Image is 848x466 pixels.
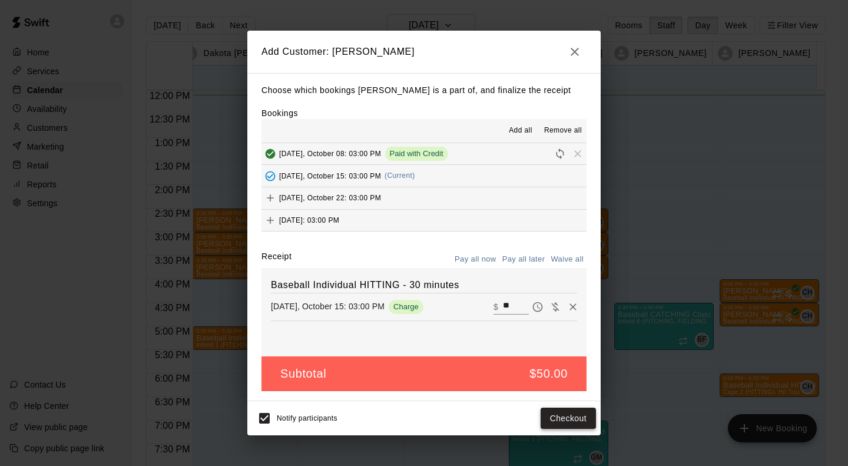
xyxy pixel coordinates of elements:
[541,408,596,429] button: Checkout
[271,277,577,293] h6: Baseball Individual HITTING - 30 minutes
[389,302,423,311] span: Charge
[261,145,279,163] button: Added & Paid
[279,216,339,224] span: [DATE]: 03:00 PM
[564,298,582,316] button: Remove
[277,414,337,422] span: Notify participants
[569,148,587,157] span: Remove
[499,250,548,269] button: Pay all later
[551,148,569,157] span: Reschedule
[261,83,587,98] p: Choose which bookings [PERSON_NAME] is a part of, and finalize the receipt
[385,149,448,158] span: Paid with Credit
[261,167,279,185] button: Added - Collect Payment
[279,194,381,202] span: [DATE], October 22: 03:00 PM
[279,149,381,157] span: [DATE], October 08: 03:00 PM
[261,215,279,224] span: Add
[261,165,587,187] button: Added - Collect Payment[DATE], October 15: 03:00 PM(Current)
[271,300,385,312] p: [DATE], October 15: 03:00 PM
[279,171,381,180] span: [DATE], October 15: 03:00 PM
[544,125,582,137] span: Remove all
[261,210,587,232] button: Add[DATE]: 03:00 PM
[493,301,498,313] p: $
[548,250,587,269] button: Waive all
[529,366,568,382] h5: $50.00
[247,31,601,73] h2: Add Customer: [PERSON_NAME]
[509,125,532,137] span: Add all
[261,143,587,165] button: Added & Paid[DATE], October 08: 03:00 PMPaid with CreditRescheduleRemove
[261,193,279,202] span: Add
[529,301,546,311] span: Pay later
[452,250,499,269] button: Pay all now
[385,171,415,180] span: (Current)
[539,121,587,140] button: Remove all
[261,250,291,269] label: Receipt
[261,108,298,118] label: Bookings
[546,301,564,311] span: Waive payment
[280,366,326,382] h5: Subtotal
[261,187,587,209] button: Add[DATE], October 22: 03:00 PM
[502,121,539,140] button: Add all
